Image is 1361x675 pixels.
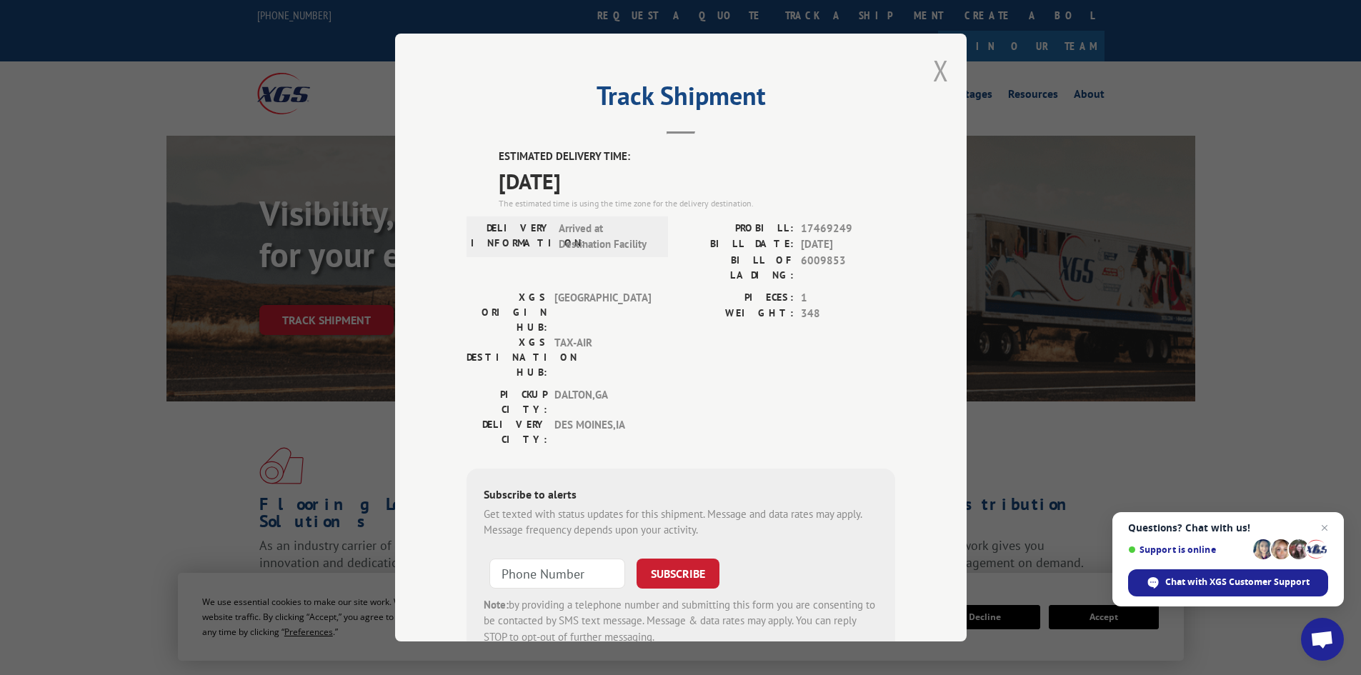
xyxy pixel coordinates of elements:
[559,221,655,253] span: Arrived at Destination Facility
[489,559,625,589] input: Phone Number
[801,236,895,253] span: [DATE]
[681,306,794,322] label: WEIGHT:
[554,335,651,380] span: TAX-AIR
[801,253,895,283] span: 6009853
[471,221,552,253] label: DELIVERY INFORMATION:
[1316,519,1333,536] span: Close chat
[1165,576,1310,589] span: Chat with XGS Customer Support
[637,559,719,589] button: SUBSCRIBE
[1128,544,1248,555] span: Support is online
[1128,569,1328,596] div: Chat with XGS Customer Support
[467,387,547,417] label: PICKUP CITY:
[467,290,547,335] label: XGS ORIGIN HUB:
[484,597,878,646] div: by providing a telephone number and submitting this form you are consenting to be contacted by SM...
[484,486,878,506] div: Subscribe to alerts
[681,253,794,283] label: BILL OF LADING:
[681,236,794,253] label: BILL DATE:
[801,290,895,306] span: 1
[484,598,509,611] strong: Note:
[681,290,794,306] label: PIECES:
[554,290,651,335] span: [GEOGRAPHIC_DATA]
[1301,618,1344,661] div: Open chat
[484,506,878,539] div: Get texted with status updates for this shipment. Message and data rates may apply. Message frequ...
[681,221,794,237] label: PROBILL:
[933,51,949,89] button: Close modal
[801,221,895,237] span: 17469249
[554,417,651,447] span: DES MOINES , IA
[554,387,651,417] span: DALTON , GA
[499,197,895,210] div: The estimated time is using the time zone for the delivery destination.
[801,306,895,322] span: 348
[467,335,547,380] label: XGS DESTINATION HUB:
[1128,522,1328,534] span: Questions? Chat with us!
[467,417,547,447] label: DELIVERY CITY:
[499,149,895,165] label: ESTIMATED DELIVERY TIME:
[499,165,895,197] span: [DATE]
[467,86,895,113] h2: Track Shipment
